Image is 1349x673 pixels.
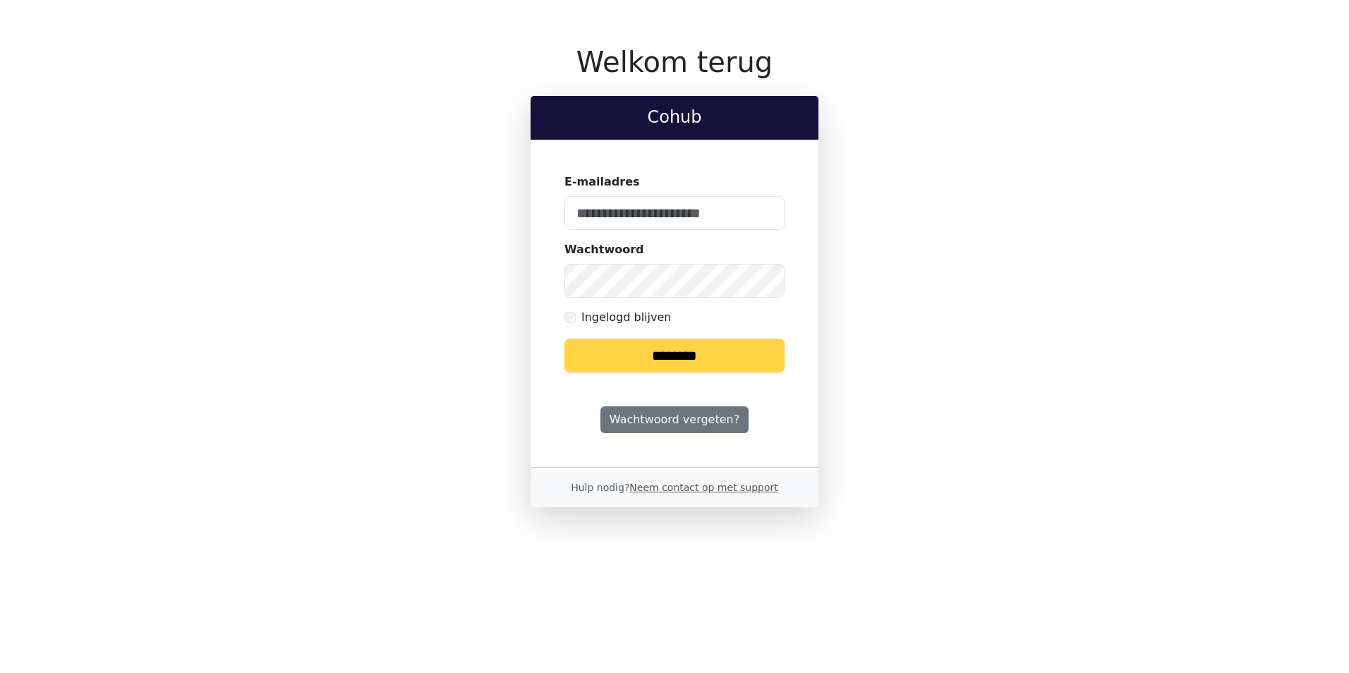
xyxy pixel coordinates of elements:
[571,482,778,493] small: Hulp nodig?
[581,309,671,326] label: Ingelogd blijven
[629,482,778,493] a: Neem contact op met support
[542,107,807,128] h2: Cohub
[564,174,640,190] label: E-mailadres
[600,406,749,433] a: Wachtwoord vergeten?
[564,241,644,258] label: Wachtwoord
[531,45,818,79] h1: Welkom terug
